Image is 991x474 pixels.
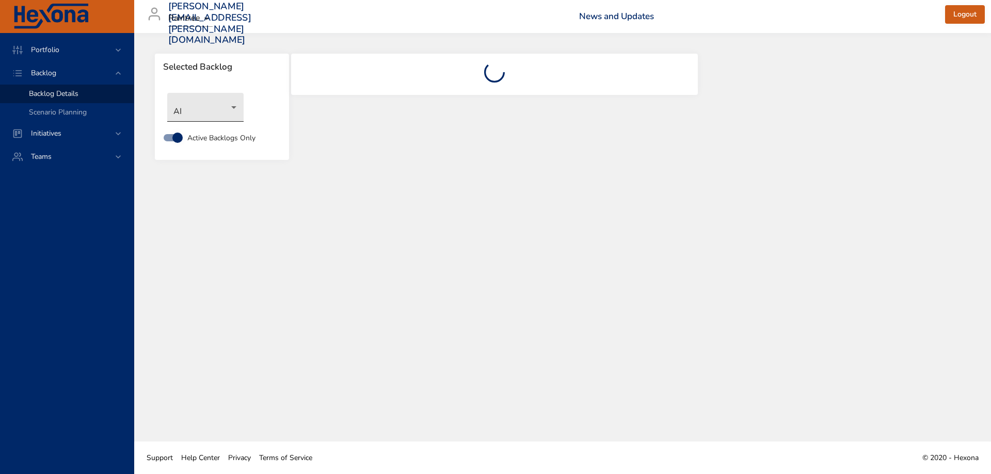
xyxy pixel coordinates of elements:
[187,133,255,143] span: Active Backlogs Only
[945,5,985,24] button: Logout
[181,453,220,463] span: Help Center
[29,89,78,99] span: Backlog Details
[23,152,60,161] span: Teams
[168,10,213,27] div: Raintree
[29,107,87,117] span: Scenario Planning
[147,453,173,463] span: Support
[23,45,68,55] span: Portfolio
[168,1,251,45] h3: [PERSON_NAME][EMAIL_ADDRESS][PERSON_NAME][DOMAIN_NAME]
[224,446,255,469] a: Privacy
[259,453,312,463] span: Terms of Service
[579,10,654,22] a: News and Updates
[12,4,90,29] img: Hexona
[922,453,979,463] span: © 2020 - Hexona
[228,453,251,463] span: Privacy
[255,446,316,469] a: Terms of Service
[23,68,65,78] span: Backlog
[177,446,224,469] a: Help Center
[953,8,977,21] span: Logout
[142,446,177,469] a: Support
[163,62,281,72] span: Selected Backlog
[167,93,244,122] div: AI
[23,128,70,138] span: Initiatives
